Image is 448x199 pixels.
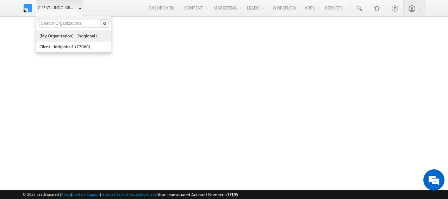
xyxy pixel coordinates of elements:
span: Your Leadsquared Account Number is [157,192,238,197]
input: Search Organizations [39,19,101,28]
a: About [61,192,71,197]
img: d_60004797649_company_0_60004797649 [12,37,30,46]
img: Search [103,22,106,25]
textarea: Type your message and hit 'Enter' [9,65,129,147]
a: Terms of Service [101,192,129,197]
div: Minimize live chat window [116,4,132,20]
a: Acceptable Use [130,192,156,197]
span: © 2025 LeadSquared | | | | | [23,191,238,198]
div: Chat with us now [37,37,118,46]
span: 77195 [227,192,238,197]
a: Client - indglobal1 (77060) [39,41,104,52]
em: Start Chat [96,152,128,162]
a: (My Organization) - indglobal (48060) [39,30,104,41]
a: Contact Support [72,192,100,197]
span: Client - indglobal2 (77195) [38,4,75,11]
